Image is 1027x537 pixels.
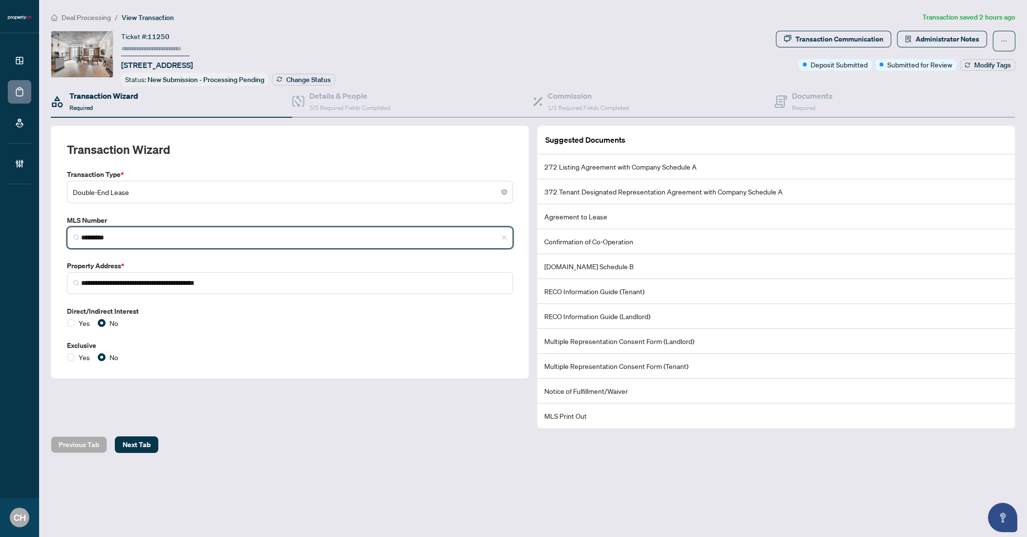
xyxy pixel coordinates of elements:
button: Next Tab [115,436,158,453]
label: Exclusive [67,340,513,351]
li: 272 Listing Agreement with Company Schedule A [537,154,1015,179]
h4: Documents [792,90,833,102]
h4: Transaction Wizard [69,90,138,102]
span: Required [792,104,815,111]
label: Property Address [67,260,513,271]
div: Ticket #: [121,31,170,42]
button: Change Status [272,74,335,86]
li: Agreement to Lease [537,204,1015,229]
span: Yes [75,318,94,328]
span: [STREET_ADDRESS] [121,59,193,71]
li: / [115,12,118,23]
span: Yes [75,352,94,363]
span: No [106,318,122,328]
span: Change Status [286,76,331,83]
span: solution [905,36,912,43]
button: Transaction Communication [776,31,891,47]
button: Open asap [988,503,1017,532]
img: logo [8,15,31,21]
article: Transaction saved 2 hours ago [922,12,1015,23]
li: Multiple Representation Consent Form (Tenant) [537,354,1015,379]
label: Transaction Type [67,169,513,180]
li: MLS Print Out [537,404,1015,428]
button: Administrator Notes [897,31,987,47]
span: close [501,235,507,240]
li: RECO Information Guide (Tenant) [537,279,1015,304]
li: 372 Tenant Designated Representation Agreement with Company Schedule A [537,179,1015,204]
li: Multiple Representation Consent Form (Landlord) [537,329,1015,354]
span: No [106,352,122,363]
li: [DOMAIN_NAME] Schedule B [537,254,1015,279]
li: Notice of Fulfillment/Waiver [537,379,1015,404]
div: Status: [121,73,268,86]
label: MLS Number [67,215,513,226]
span: 5/5 Required Fields Completed [309,104,390,111]
span: Deal Processing [62,13,111,22]
li: Confirmation of Co-Operation [537,229,1015,254]
span: Next Tab [123,437,150,452]
button: Previous Tab [51,436,107,453]
span: ellipsis [1001,38,1007,44]
h4: Commission [548,90,629,102]
span: home [51,14,58,21]
span: 11250 [148,32,170,41]
span: New Submission - Processing Pending [148,75,264,84]
button: Modify Tags [960,59,1015,71]
div: Transaction Communication [795,31,883,47]
span: CH [14,511,26,524]
span: Double-End Lease [73,183,507,201]
img: search_icon [73,235,79,240]
span: 1/1 Required Fields Completed [548,104,629,111]
img: search_icon [73,280,79,286]
img: IMG-C12435102_1.jpg [51,31,113,77]
li: RECO Information Guide (Landlord) [537,304,1015,329]
span: Deposit Submitted [811,59,868,70]
span: Submitted for Review [887,59,952,70]
span: Modify Tags [974,62,1011,68]
span: View Transaction [122,13,174,22]
span: Required [69,104,93,111]
label: Direct/Indirect Interest [67,306,513,317]
h2: Transaction Wizard [67,142,170,157]
span: Administrator Notes [916,31,979,47]
article: Suggested Documents [545,134,625,146]
span: close-circle [501,189,507,195]
h4: Details & People [309,90,390,102]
